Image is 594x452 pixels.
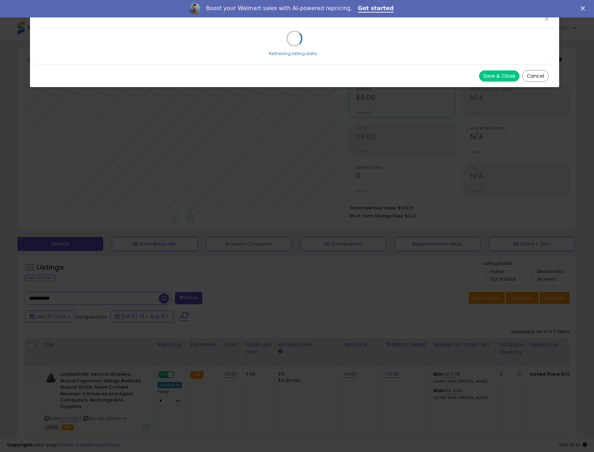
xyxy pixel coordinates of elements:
a: Get started [358,5,394,13]
div: Close [581,6,588,10]
div: Retrieving listing data... [269,51,320,57]
img: Profile image for Adrian [189,3,200,14]
button: Cancel [522,70,549,82]
div: Boost your Walmart sales with AI-powered repricing. [206,5,352,12]
button: Save & Close [479,70,519,82]
span: × [544,14,549,24]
